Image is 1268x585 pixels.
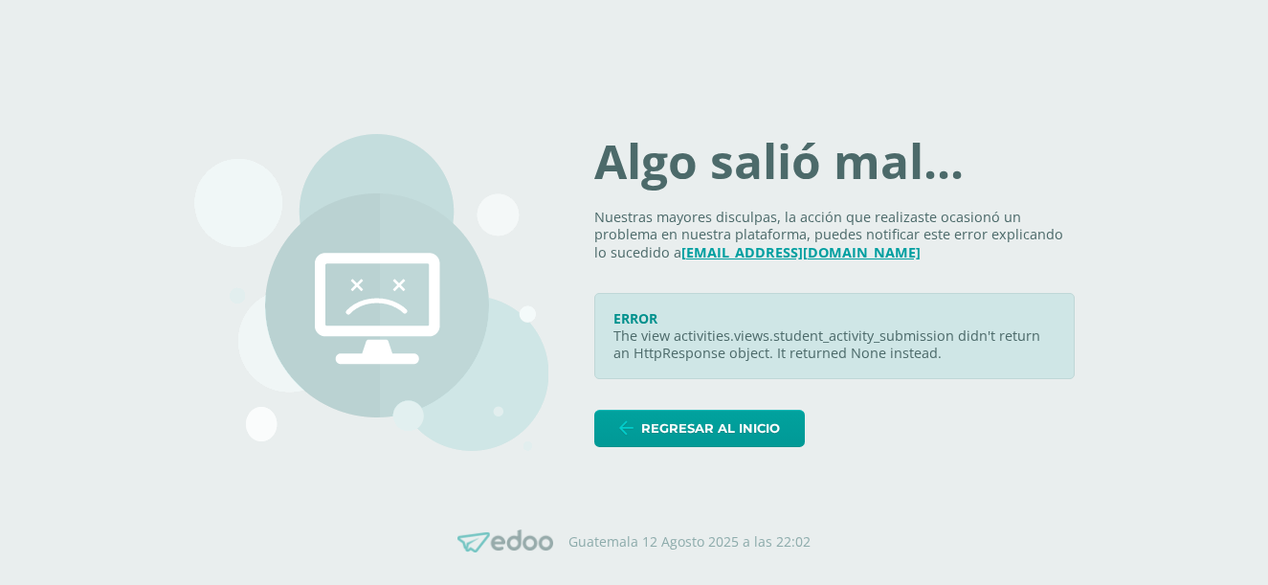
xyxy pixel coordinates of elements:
[194,134,548,451] img: 500.png
[641,411,780,446] span: Regresar al inicio
[613,309,657,327] span: ERROR
[681,243,921,261] a: [EMAIL_ADDRESS][DOMAIN_NAME]
[594,410,805,447] a: Regresar al inicio
[613,327,1056,363] p: The view activities.views.student_activity_submission didn't return an HttpResponse object. It re...
[594,209,1075,262] p: Nuestras mayores disculpas, la acción que realizaste ocasionó un problema en nuestra plataforma, ...
[594,138,1075,186] h1: Algo salió mal...
[568,533,811,551] p: Guatemala 12 Agosto 2025 a las 22:02
[457,529,553,553] img: Edoo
